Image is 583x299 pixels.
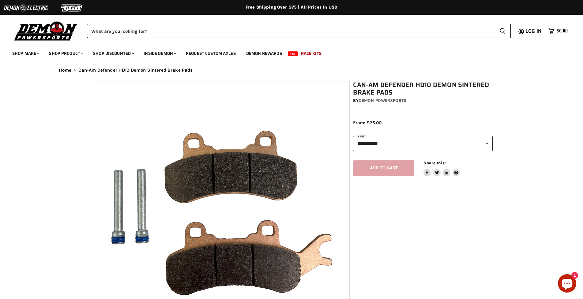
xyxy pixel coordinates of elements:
h1: Can-Am Defender HD10 Demon Sintered Brake Pads [353,81,493,96]
a: Home [59,68,72,73]
form: Product [87,24,511,38]
a: Shop Product [44,47,87,60]
span: $0.00 [557,28,568,34]
img: TGB Logo 2 [49,2,95,14]
a: Shop Discounted [88,47,138,60]
img: Demon Electric Logo 2 [3,2,49,14]
img: Demon Powersports [12,20,79,42]
button: Search [495,24,511,38]
span: Log in [525,27,542,35]
span: Can-Am Defender HD10 Demon Sintered Brake Pads [78,68,193,73]
span: Share this: [423,161,446,165]
a: Inside Demon [139,47,180,60]
nav: Breadcrumbs [47,68,536,73]
input: Search [87,24,495,38]
a: Demon Rewards [242,47,287,60]
select: year [353,136,493,151]
div: by [353,97,493,104]
aside: Share this: [423,160,460,177]
a: Demon Powersports [359,98,406,103]
ul: Main menu [8,45,566,60]
a: $0.00 [545,27,571,36]
span: New! [288,51,298,56]
span: From: $25.00 [353,120,382,125]
div: Free Shipping Over $75 | All Prices In USD [47,5,536,10]
inbox-online-store-chat: Shopify online store chat [556,274,578,294]
a: Race Kits [296,47,326,60]
a: Shop Make [8,47,43,60]
a: Log in [523,28,545,34]
a: Request Custom Axles [181,47,240,60]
